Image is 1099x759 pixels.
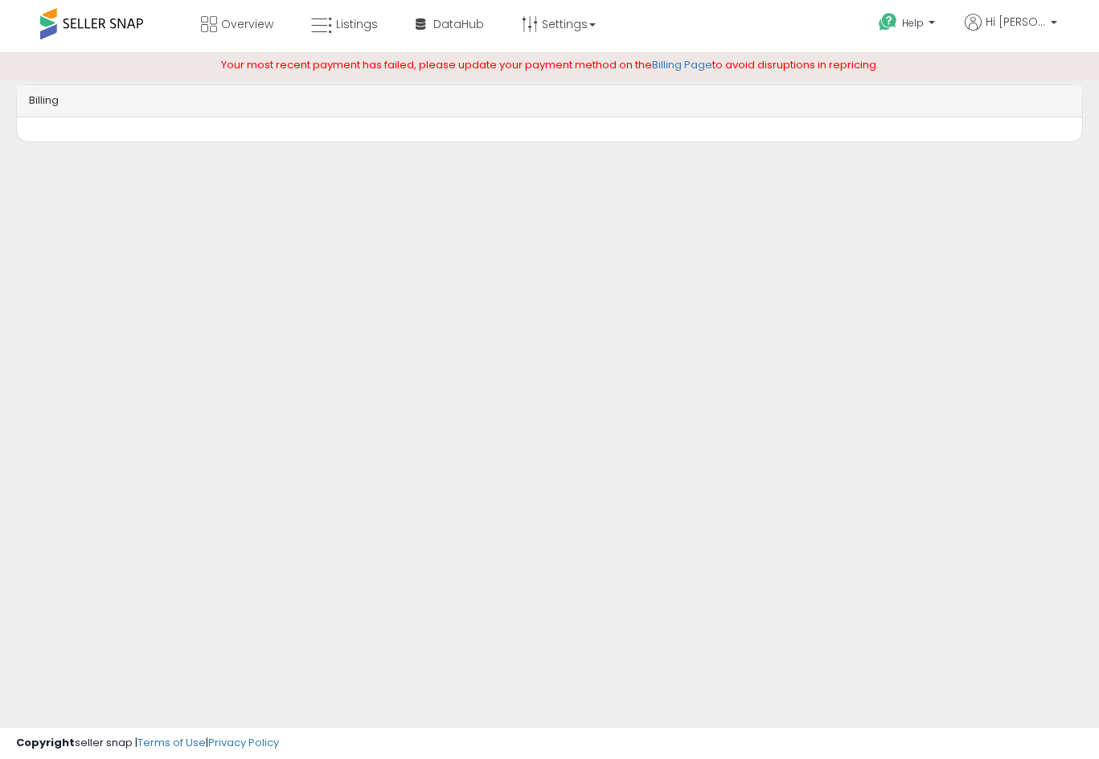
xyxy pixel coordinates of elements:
[17,85,1082,117] div: Billing
[652,57,712,72] a: Billing Page
[16,736,279,751] div: seller snap | |
[208,735,279,750] a: Privacy Policy
[221,16,273,32] span: Overview
[986,14,1046,30] span: Hi [PERSON_NAME]
[878,12,898,32] i: Get Help
[965,14,1057,50] a: Hi [PERSON_NAME]
[137,735,206,750] a: Terms of Use
[902,16,924,30] span: Help
[16,735,75,750] strong: Copyright
[221,57,879,72] span: Your most recent payment has failed, please update your payment method on the to avoid disruption...
[336,16,378,32] span: Listings
[433,16,484,32] span: DataHub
